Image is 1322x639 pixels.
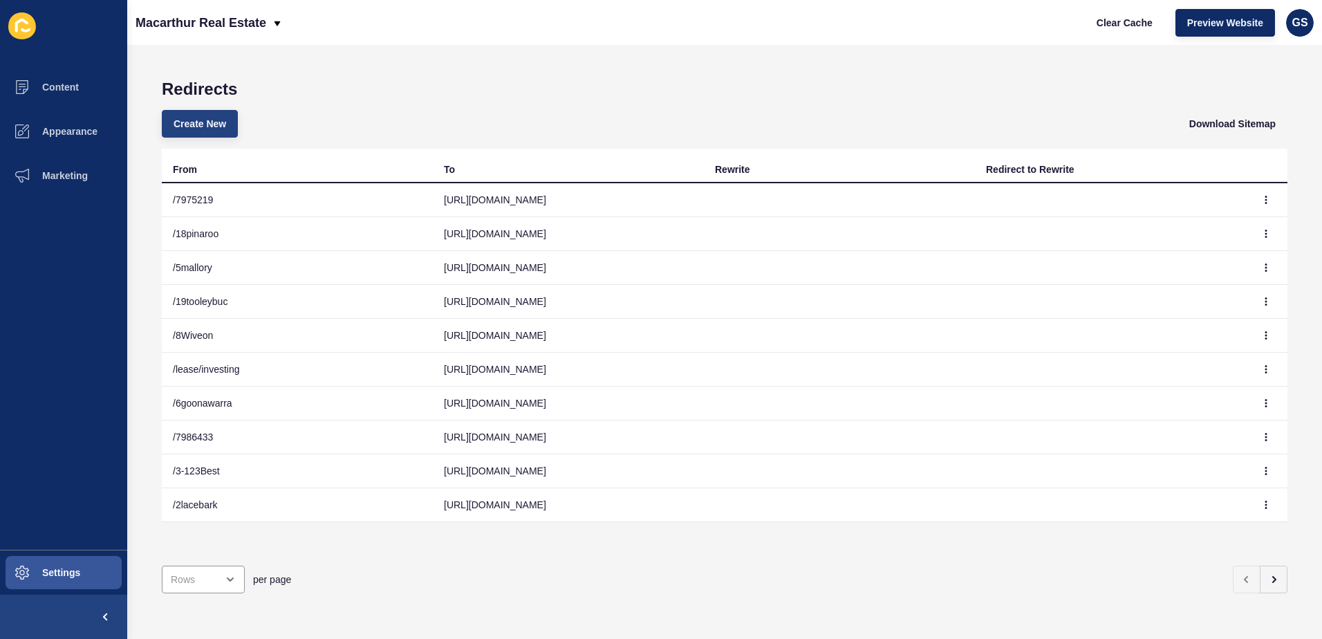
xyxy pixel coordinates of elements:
td: /19tooleybuc [162,285,433,319]
button: Preview Website [1175,9,1275,37]
span: Preview Website [1187,16,1263,30]
div: open menu [162,566,245,593]
td: /3-123Best [162,454,433,488]
td: [URL][DOMAIN_NAME] [433,183,704,217]
td: [URL][DOMAIN_NAME] [433,488,704,522]
td: [URL][DOMAIN_NAME] [433,353,704,387]
td: /7975219 [162,183,433,217]
p: Macarthur Real Estate [136,6,266,40]
td: [URL][DOMAIN_NAME] [433,387,704,420]
div: Redirect to Rewrite [986,163,1074,176]
div: Rewrite [715,163,750,176]
td: [URL][DOMAIN_NAME] [433,285,704,319]
button: Clear Cache [1085,9,1164,37]
td: /18pinaroo [162,217,433,251]
td: [URL][DOMAIN_NAME] [433,319,704,353]
td: [URL][DOMAIN_NAME] [433,420,704,454]
h1: Redirects [162,80,1287,99]
td: /2lacebark [162,488,433,522]
td: /6goonawarra [162,387,433,420]
button: Download Sitemap [1177,110,1287,138]
td: /5mallory [162,251,433,285]
div: To [444,163,455,176]
span: GS [1292,16,1307,30]
button: Create New [162,110,238,138]
td: [URL][DOMAIN_NAME] [433,454,704,488]
span: Download Sitemap [1189,117,1276,131]
span: Clear Cache [1097,16,1153,30]
div: From [173,163,197,176]
span: Create New [174,117,226,131]
td: /lease/investing [162,353,433,387]
td: [URL][DOMAIN_NAME] [433,217,704,251]
td: [URL][DOMAIN_NAME] [433,251,704,285]
td: /7986433 [162,420,433,454]
span: per page [253,573,291,586]
td: /8Wiveon [162,319,433,353]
